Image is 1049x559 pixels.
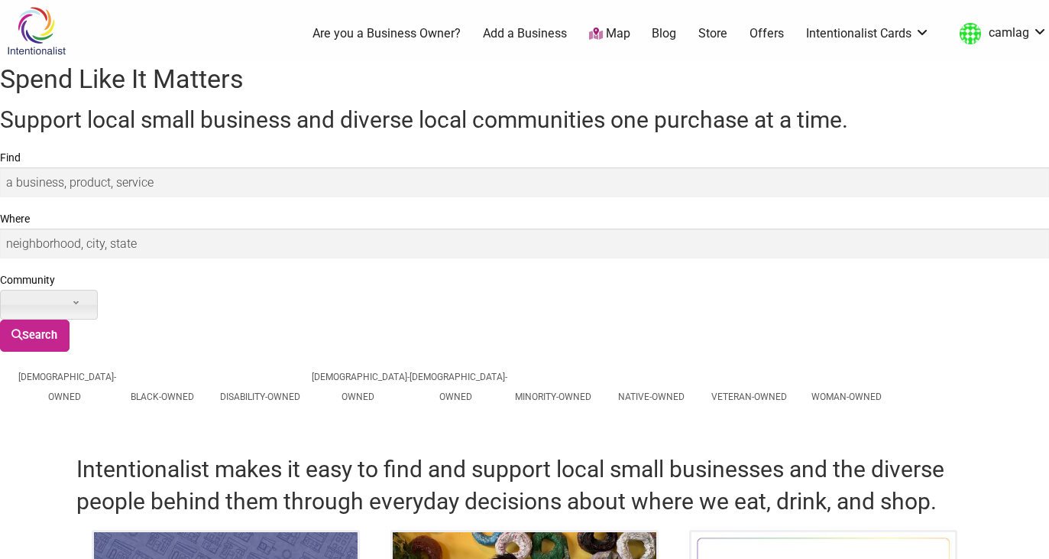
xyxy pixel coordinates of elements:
a: Intentionalist Cards [806,25,930,42]
a: Veteran-Owned [711,392,787,402]
a: Woman-Owned [811,392,882,402]
a: Offers [750,25,784,42]
a: Native-Owned [618,392,685,402]
a: Add a Business [483,25,567,42]
a: Disability-Owned [220,392,300,402]
a: Blog [652,25,676,42]
a: Minority-Owned [515,392,591,402]
a: camlag [952,20,1047,47]
a: Are you a Business Owner? [312,25,461,42]
h2: Intentionalist makes it easy to find and support local small businesses and the diverse people be... [76,453,973,518]
a: [DEMOGRAPHIC_DATA]-Owned [410,372,507,402]
a: [DEMOGRAPHIC_DATA]-Owned [18,372,116,402]
a: Store [698,25,727,42]
a: Map [589,25,630,43]
a: [DEMOGRAPHIC_DATA]-Owned [312,372,410,402]
a: Black-Owned [131,392,194,402]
